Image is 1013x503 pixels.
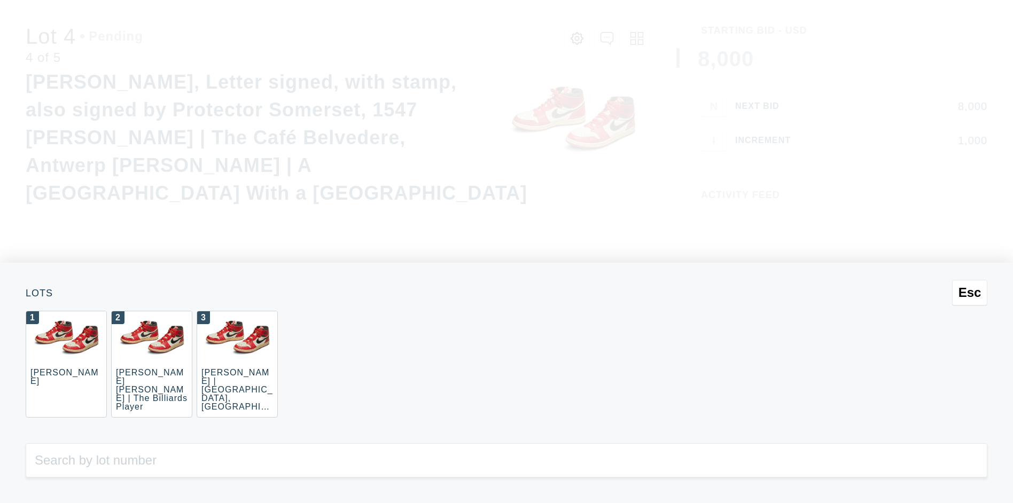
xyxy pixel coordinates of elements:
[26,443,987,477] input: Search by lot number
[197,311,210,324] div: 3
[26,311,39,324] div: 1
[26,288,987,298] div: Lots
[116,368,188,411] div: [PERSON_NAME] [PERSON_NAME] | The Billiards Player
[30,368,98,386] div: [PERSON_NAME]
[112,311,124,324] div: 2
[952,280,987,305] button: Esc
[201,368,273,454] div: [PERSON_NAME] | [GEOGRAPHIC_DATA], [GEOGRAPHIC_DATA] ([GEOGRAPHIC_DATA], [GEOGRAPHIC_DATA])
[959,285,981,300] span: Esc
